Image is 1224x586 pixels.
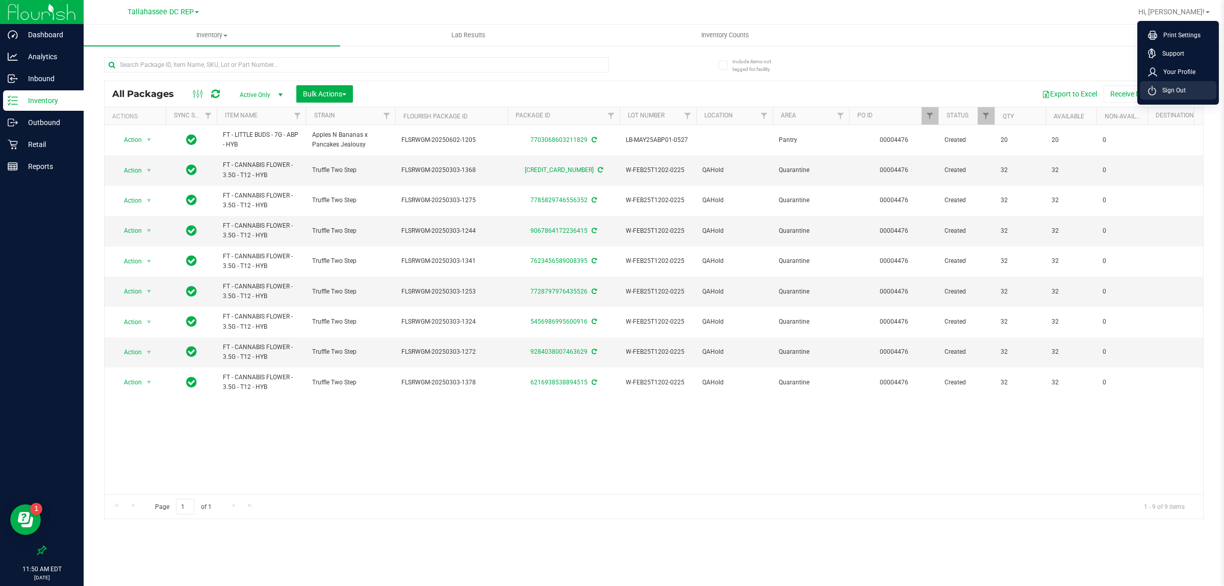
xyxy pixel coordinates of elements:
a: Area [781,112,796,119]
span: Created [945,226,988,236]
a: 00004476 [880,257,908,264]
a: [CREDIT_CARD_NUMBER] [525,166,594,174]
span: Page of 1 [146,499,220,515]
a: 5456986995600916 [530,318,588,325]
iframe: Resource center unread badge [30,503,42,515]
span: 20 [1001,135,1039,145]
a: 9284038007463629 [530,348,588,355]
span: 32 [1001,287,1039,297]
span: FT - CANNABIS FLOWER - 3.5G - T12 - HYB [223,312,300,331]
span: Created [945,317,988,327]
span: Created [945,135,988,145]
span: Sync from Compliance System [590,257,597,264]
span: 32 [1001,317,1039,327]
a: Filter [200,107,217,125]
span: Created [945,287,988,297]
a: 7703068603211829 [530,136,588,143]
span: 0 [1103,196,1141,205]
span: Sync from Compliance System [590,379,597,386]
span: Truffle Two Step [312,226,389,236]
span: FLSRWGM-20250303-1272 [401,347,501,357]
span: Quarantine [779,196,843,205]
span: W-FEB25T1202-0225 [626,196,690,205]
span: Action [115,193,142,208]
span: Truffle Two Step [312,347,389,357]
a: Filter [922,107,938,125]
a: Destination [1156,112,1194,119]
span: select [143,163,156,178]
button: Export to Excel [1035,85,1104,103]
span: W-FEB25T1202-0225 [626,226,690,236]
a: 00004476 [880,318,908,325]
span: Your Profile [1157,67,1195,77]
span: 32 [1052,287,1090,297]
span: Created [945,256,988,266]
a: Flourish Package ID [403,113,468,120]
a: PO ID [857,112,873,119]
span: Pantry [779,135,843,145]
span: In Sync [186,314,197,329]
span: Sync from Compliance System [590,318,597,325]
span: Action [115,315,142,329]
span: Truffle Two Step [312,317,389,327]
a: 00004476 [880,197,908,204]
span: FT - CANNABIS FLOWER - 3.5G - T12 - HYB [223,252,300,271]
span: Inventory Counts [687,31,763,40]
a: Package ID [516,112,550,119]
span: 0 [1103,165,1141,175]
span: Quarantine [779,317,843,327]
span: 0 [1103,226,1141,236]
span: 32 [1052,226,1090,236]
span: select [143,193,156,208]
span: QAHold [702,165,767,175]
span: LB-MAY25ABP01-0527 [626,135,690,145]
span: FT - LITTLE BUDS - 7G - ABP - HYB [223,130,300,150]
a: 00004476 [880,379,908,386]
span: select [143,345,156,359]
span: 0 [1103,347,1141,357]
span: Action [115,224,142,238]
span: QAHold [702,287,767,297]
span: Bulk Actions [303,90,346,98]
span: Quarantine [779,287,843,297]
span: Lab Results [438,31,499,40]
span: FT - CANNABIS FLOWER - 3.5G - T12 - HYB [223,343,300,362]
a: 6216938538894515 [530,379,588,386]
span: Apples N Bananas x Pancakes Jealousy [312,130,389,150]
input: Search Package ID, Item Name, SKU, Lot or Part Number... [104,57,609,72]
a: Strain [314,112,335,119]
p: Inbound [18,72,79,85]
span: In Sync [186,375,197,389]
span: W-FEB25T1202-0225 [626,165,690,175]
span: QAHold [702,378,767,387]
p: Reports [18,160,79,173]
span: 32 [1052,165,1090,175]
a: Sync Status [174,112,213,119]
span: 0 [1103,287,1141,297]
span: Hi, [PERSON_NAME]! [1138,8,1205,16]
span: select [143,224,156,238]
button: Bulk Actions [296,85,353,103]
span: Truffle Two Step [312,196,389,205]
span: Sync from Compliance System [590,348,597,355]
span: In Sync [186,193,197,207]
span: FLSRWGM-20250303-1324 [401,317,501,327]
iframe: Resource center [10,504,41,535]
p: Analytics [18,51,79,63]
span: FLSRWGM-20250602-1205 [401,135,501,145]
span: Action [115,375,142,389]
a: Lot Number [628,112,665,119]
span: 32 [1052,347,1090,357]
span: FLSRWGM-20250303-1275 [401,196,501,205]
p: Inventory [18,94,79,107]
a: 00004476 [880,136,908,143]
a: 7623456589008395 [530,257,588,264]
span: Sync from Compliance System [590,227,597,234]
span: Quarantine [779,165,843,175]
span: FT - CANNABIS FLOWER - 3.5G - T12 - HYB [223,191,300,210]
span: QAHold [702,196,767,205]
a: 7728797976435526 [530,288,588,295]
span: QAHold [702,256,767,266]
span: 0 [1103,378,1141,387]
